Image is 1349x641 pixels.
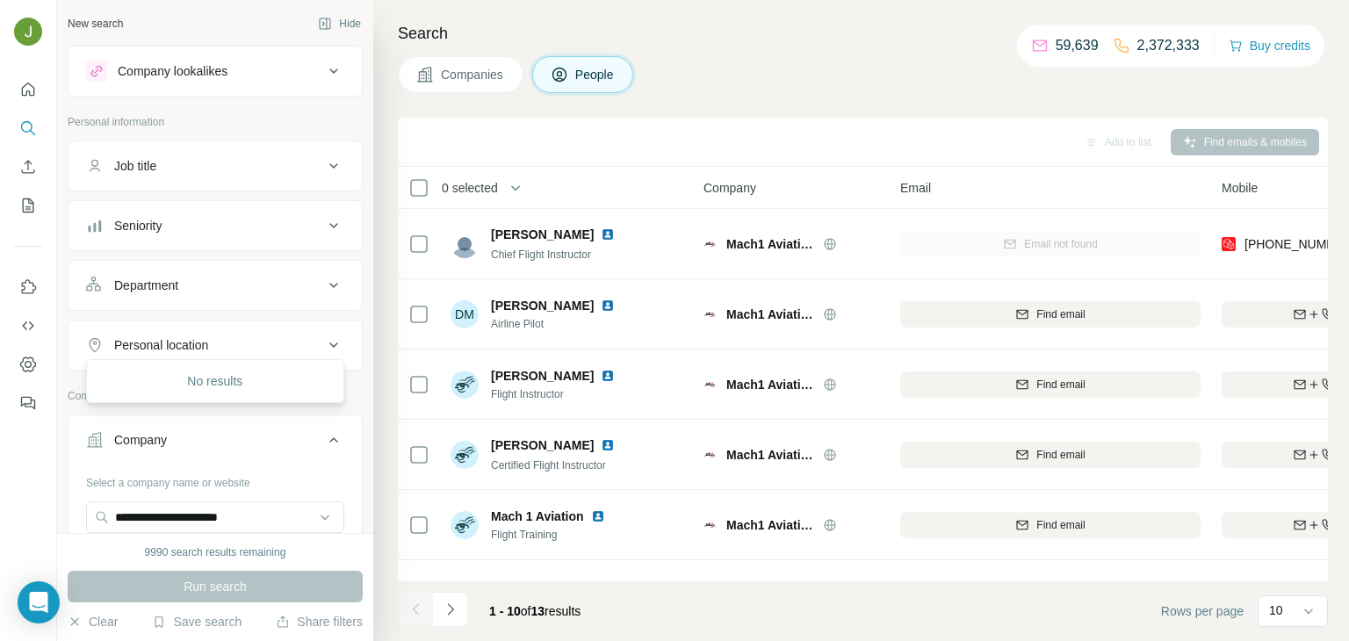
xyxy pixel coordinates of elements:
button: Share filters [276,613,363,630]
button: Feedback [14,387,42,419]
p: Personal information [68,114,363,130]
div: New search [68,16,123,32]
button: Personal location [69,324,362,366]
button: Use Surfe on LinkedIn [14,271,42,303]
span: Chief Flight Instructor [491,248,591,261]
button: Quick start [14,74,42,105]
div: DM [451,300,479,328]
button: Clear [68,613,118,630]
div: ME [451,581,479,609]
button: Search [14,112,42,144]
span: Mobile [1222,179,1258,197]
span: [PERSON_NAME] [491,297,594,314]
button: Find email [900,371,1201,398]
span: 0 selected [442,179,498,197]
button: Hide [306,11,373,37]
span: Mach1 Aviation [726,376,814,393]
span: [PERSON_NAME] [491,226,594,243]
p: 10 [1269,601,1283,619]
div: 9990 search results remaining [145,544,286,560]
img: Avatar [14,18,42,46]
span: 13 [531,604,545,618]
div: Job title [114,157,156,175]
div: Select a company name or website [86,468,344,491]
h4: Search [398,21,1328,46]
button: Company [69,419,362,468]
button: My lists [14,190,42,221]
div: Open Intercom Messenger [18,581,60,623]
span: Find email [1036,377,1085,393]
span: Find email [1036,306,1085,322]
button: Department [69,264,362,306]
span: results [489,604,581,618]
img: LinkedIn logo [601,438,615,452]
div: Company [114,431,167,449]
button: Seniority [69,205,362,247]
span: Munaem Elkurbo [491,578,590,595]
span: Mach1 Aviation [726,306,814,323]
span: Flight Training [491,527,612,543]
span: People [575,66,616,83]
button: Job title [69,145,362,187]
img: LinkedIn logo [601,369,615,383]
span: Email [900,179,931,197]
img: Logo of Mach1 Aviation [703,237,718,251]
span: 1 - 10 [489,604,521,618]
img: Logo of Mach1 Aviation [703,307,718,321]
button: Enrich CSV [14,151,42,183]
button: Find email [900,442,1201,468]
button: Company lookalikes [69,50,362,92]
img: Avatar [451,441,479,469]
button: Save search [152,613,242,630]
p: 59,639 [1056,35,1099,56]
img: provider prospeo logo [1222,235,1236,253]
img: Logo of Mach1 Aviation [703,448,718,462]
img: Logo of Mach1 Aviation [703,518,718,532]
img: Avatar [451,230,479,258]
button: Use Surfe API [14,310,42,342]
div: Personal location [114,336,208,354]
button: Dashboard [14,349,42,380]
span: Mach 1 Aviation [491,508,584,525]
span: [PERSON_NAME] [491,367,594,385]
img: Avatar [451,371,479,399]
div: No results [90,364,340,399]
img: LinkedIn logo [591,509,605,523]
span: Certified Flight Instructor [491,459,606,472]
img: Logo of Mach1 Aviation [703,378,718,392]
span: Mach1 Aviation [726,516,814,534]
span: [PERSON_NAME] [491,436,594,454]
p: 2,372,333 [1137,35,1200,56]
img: LinkedIn logo [597,580,611,594]
button: Find email [900,301,1201,328]
span: Mach1 Aviation [726,446,814,464]
div: Department [114,277,178,294]
div: Seniority [114,217,162,234]
img: Avatar [451,511,479,539]
span: Find email [1036,517,1085,533]
button: Buy credits [1229,33,1310,58]
span: Rows per page [1161,602,1244,620]
div: Company lookalikes [118,62,227,80]
span: Mach1 Aviation [726,235,814,253]
span: Companies [441,66,505,83]
p: Company information [68,388,363,404]
button: Navigate to next page [433,592,468,627]
span: Airline Pilot [491,316,622,332]
span: Company [703,179,756,197]
span: of [521,604,531,618]
img: LinkedIn logo [601,227,615,241]
img: LinkedIn logo [601,299,615,313]
span: Flight Instructor [491,386,622,402]
span: Find email [1036,447,1085,463]
button: Find email [900,512,1201,538]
